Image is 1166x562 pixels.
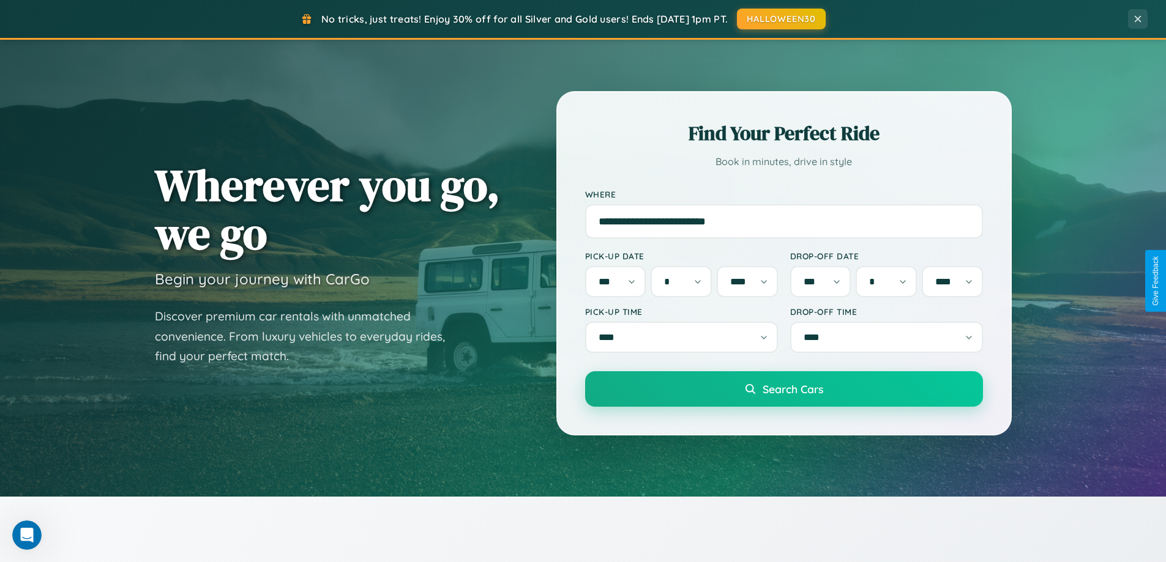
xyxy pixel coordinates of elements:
h1: Wherever you go, we go [155,161,500,257]
p: Book in minutes, drive in style [585,153,983,171]
label: Where [585,189,983,199]
h3: Begin your journey with CarGo [155,270,370,288]
div: Give Feedback [1151,256,1160,306]
label: Pick-up Date [585,251,778,261]
label: Drop-off Date [790,251,983,261]
button: HALLOWEEN30 [737,9,826,29]
span: Search Cars [763,382,823,396]
label: Pick-up Time [585,306,778,317]
label: Drop-off Time [790,306,983,317]
iframe: Intercom live chat [12,520,42,550]
h2: Find Your Perfect Ride [585,120,983,147]
p: Discover premium car rentals with unmatched convenience. From luxury vehicles to everyday rides, ... [155,306,461,366]
button: Search Cars [585,371,983,407]
span: No tricks, just treats! Enjoy 30% off for all Silver and Gold users! Ends [DATE] 1pm PT. [321,13,728,25]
